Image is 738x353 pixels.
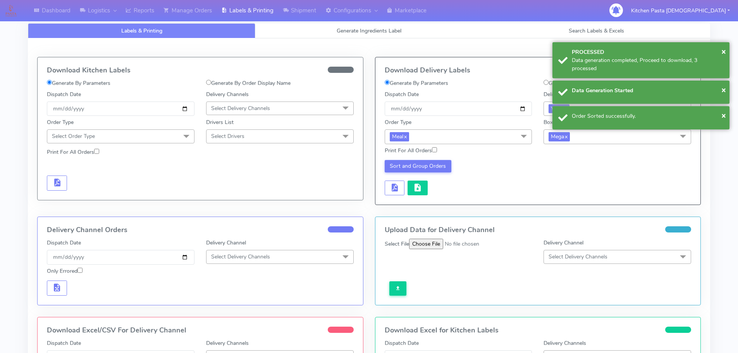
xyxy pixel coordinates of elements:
[94,149,99,154] input: Print For All Orders
[544,90,586,98] label: Delivery Channels
[47,90,81,98] label: Dispatch Date
[47,239,81,247] label: Dispatch Date
[47,148,99,156] label: Print For All Orders
[206,339,249,347] label: Delivery Channels
[206,79,291,87] label: Generate By Order Display Name
[721,84,726,95] span: ×
[47,327,354,334] h4: Download Excel/CSV For Delivery Channel
[121,27,162,34] span: Labels & Printing
[544,118,564,126] label: Box Size
[572,112,724,120] div: Order Sorted successfully.
[572,86,724,95] div: Data Generation Started
[385,339,419,347] label: Dispatch Date
[721,84,726,96] button: Close
[432,147,437,152] input: Print For All Orders
[385,90,419,98] label: Dispatch Date
[47,67,354,74] h4: Download Kitchen Labels
[572,48,724,56] div: PROCESSED
[385,146,437,155] label: Print For All Orders
[206,80,211,85] input: Generate By Order Display Name
[206,118,234,126] label: Drivers List
[211,253,270,260] span: Select Delivery Channels
[385,79,448,87] label: Generate By Parameters
[47,226,354,234] h4: Delivery Channel Orders
[721,46,726,57] button: Close
[625,3,736,19] button: Kitchen Pasta [DEMOGRAPHIC_DATA]
[549,253,607,260] span: Select Delivery Channels
[544,239,583,247] label: Delivery Channel
[572,56,724,72] div: Data generation completed, Proceed to download, 3 processed
[564,132,568,140] a: x
[47,80,52,85] input: Generate By Parameters
[47,267,83,275] label: Only Errored
[385,226,692,234] h4: Upload Data for Delivery Channel
[47,339,81,347] label: Dispatch Date
[544,80,549,85] input: Generate By Order Display Name
[390,132,409,141] span: Meal
[564,104,567,112] a: x
[206,90,249,98] label: Delivery Channels
[211,105,270,112] span: Select Delivery Channels
[337,27,401,34] span: Generate Ingredients Label
[52,133,95,140] span: Select Order Type
[721,110,726,121] span: ×
[77,268,83,273] input: Only Errored
[385,80,390,85] input: Generate By Parameters
[47,79,110,87] label: Generate By Parameters
[544,79,628,87] label: Generate By Order Display Name
[385,160,452,172] button: Sort and Group Orders
[385,327,692,334] h4: Download Excel for Kitchen Labels
[549,132,570,141] span: Mega
[385,240,409,248] label: Select File
[47,118,74,126] label: Order Type
[721,110,726,121] button: Close
[569,27,624,34] span: Search Labels & Excels
[721,46,726,57] span: ×
[385,118,411,126] label: Order Type
[28,23,710,38] ul: Tabs
[211,133,244,140] span: Select Drivers
[549,104,569,113] span: Yodel
[403,132,407,140] a: x
[544,339,586,347] label: Delivery Channels
[206,239,246,247] label: Delivery Channel
[385,67,692,74] h4: Download Delivery Labels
